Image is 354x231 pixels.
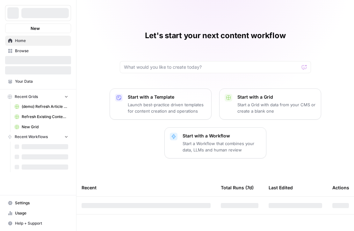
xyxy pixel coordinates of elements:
h1: Let's start your next content workflow [145,31,286,41]
p: Start a Grid with data from your CMS or create a blank one [237,101,316,114]
button: Recent Workflows [5,132,71,142]
p: Start with a Grid [237,94,316,100]
span: (demo) Refresh Article Content & Analysis [22,104,68,109]
a: Home [5,36,71,46]
span: Recent Workflows [15,134,48,140]
div: Recent [82,179,211,196]
span: Settings [15,200,68,206]
a: Your Data [5,76,71,87]
span: New [31,25,40,31]
span: Home [15,38,68,44]
p: Start a Workflow that combines your data, LLMs and human review [183,140,261,153]
span: Your Data [15,79,68,84]
button: Recent Grids [5,92,71,101]
a: Settings [5,198,71,208]
a: Browse [5,46,71,56]
button: Start with a WorkflowStart a Workflow that combines your data, LLMs and human review [164,127,266,158]
a: Usage [5,208,71,218]
div: Total Runs (7d) [221,179,254,196]
span: Usage [15,210,68,216]
a: Refresh Existing Content (18) [12,112,71,122]
div: Actions [332,179,349,196]
span: Recent Grids [15,94,38,100]
p: Launch best-practice driven templates for content creation and operations [128,101,206,114]
span: New Grid [22,124,68,130]
p: Start with a Template [128,94,206,100]
button: Start with a TemplateLaunch best-practice driven templates for content creation and operations [110,88,212,120]
div: Last Edited [269,179,293,196]
button: Help + Support [5,218,71,228]
button: New [5,24,71,33]
input: What would you like to create today? [124,64,299,70]
p: Start with a Workflow [183,133,261,139]
a: (demo) Refresh Article Content & Analysis [12,101,71,112]
span: Refresh Existing Content (18) [22,114,68,120]
span: Browse [15,48,68,54]
a: New Grid [12,122,71,132]
span: Help + Support [15,220,68,226]
button: Start with a GridStart a Grid with data from your CMS or create a blank one [219,88,321,120]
